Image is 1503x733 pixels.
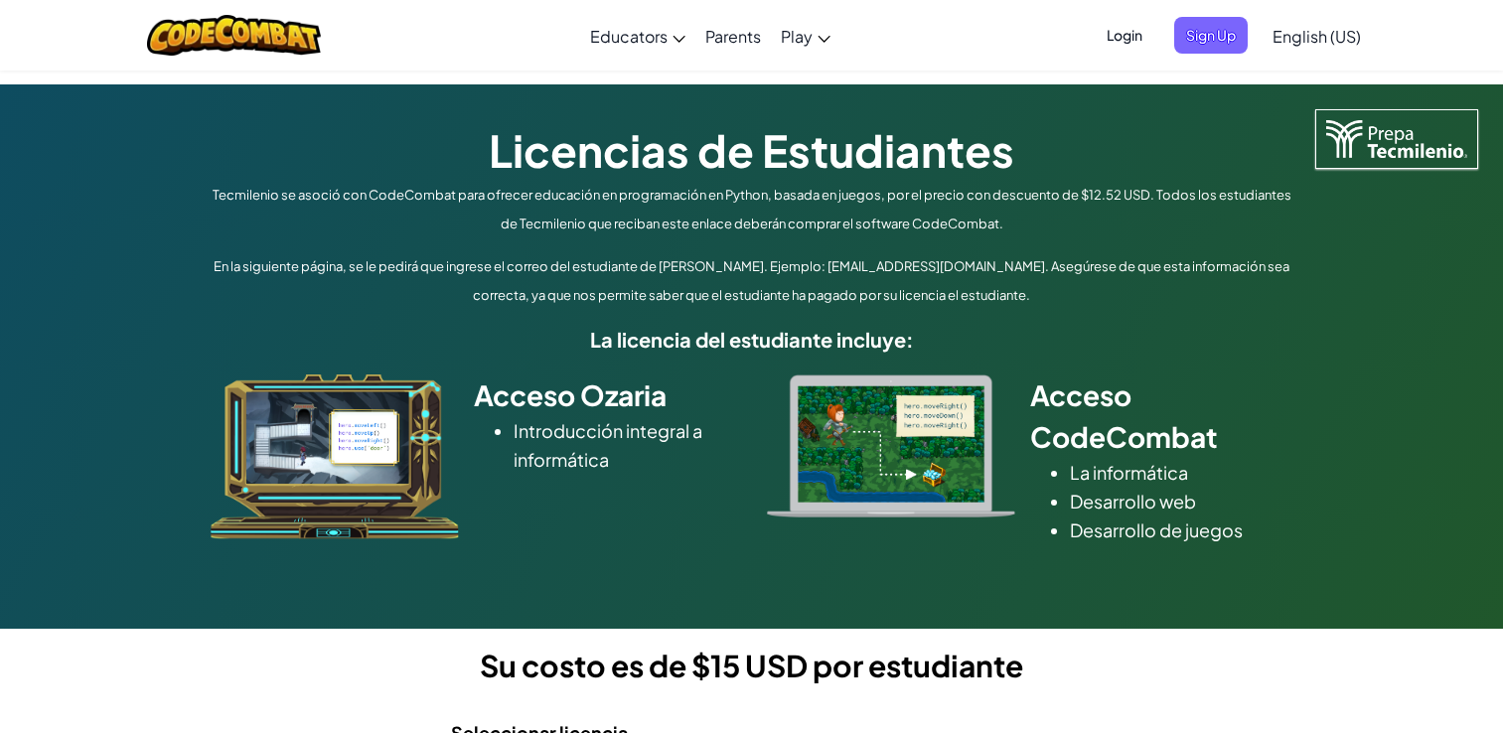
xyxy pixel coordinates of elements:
span: Play [781,26,813,47]
li: Desarrollo web [1070,487,1293,515]
h2: Acceso CodeCombat [1030,374,1293,458]
h1: Licencias de Estudiantes [206,119,1298,181]
img: type_real_code.png [767,374,1015,517]
a: Educators [580,9,695,63]
button: Login [1095,17,1154,54]
a: English (US) [1263,9,1371,63]
h5: La licencia del estudiante incluye: [206,324,1298,355]
li: La informática [1070,458,1293,487]
img: ozaria_acodus.png [211,374,459,539]
li: Introducción integral a informática [514,416,737,474]
button: Sign Up [1174,17,1248,54]
li: Desarrollo de juegos [1070,515,1293,544]
span: Educators [590,26,668,47]
a: Play [771,9,840,63]
span: English (US) [1273,26,1361,47]
a: Parents [695,9,771,63]
h2: Acceso Ozaria [474,374,737,416]
p: En la siguiente página, se le pedirá que ingrese el correo del estudiante de [PERSON_NAME]. Ejemp... [206,252,1298,310]
p: Tecmilenio se asoció con CodeCombat para ofrecer educación en programación en Python, basada en j... [206,181,1298,238]
img: Tecmilenio logo [1315,109,1478,169]
img: CodeCombat logo [147,15,321,56]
